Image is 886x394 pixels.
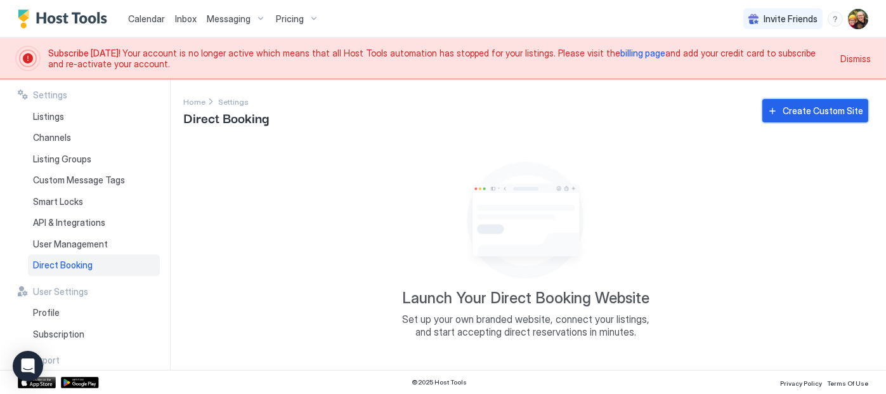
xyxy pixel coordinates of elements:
span: Profile [33,307,60,318]
div: Dismiss [840,52,871,65]
a: billing page [620,48,665,58]
a: Calendar [128,12,165,25]
span: Direct Booking [33,259,93,271]
div: Breadcrumb [183,95,205,108]
div: User profile [848,9,868,29]
span: Subscribe [DATE]! [48,48,122,58]
span: Settings [33,89,67,101]
span: Messaging [207,13,251,25]
a: Settings [218,95,249,108]
span: Listings [33,111,64,122]
a: Channels [28,127,160,148]
button: Create Custom Site [762,99,868,122]
a: Home [183,95,205,108]
span: Direct Booking [183,108,269,127]
div: Breadcrumb [218,95,249,108]
span: Export [33,355,60,366]
span: User Settings [33,286,88,298]
a: Custom Message Tags [28,169,160,191]
span: Listing Groups [33,154,91,165]
a: Inbox [175,12,197,25]
span: Channels [33,132,71,143]
a: Profile [28,302,160,324]
span: © 2025 Host Tools [412,378,467,386]
span: Launch Your Direct Booking Website [402,289,649,308]
a: Privacy Policy [780,376,822,389]
span: Your account is no longer active which means that all Host Tools automation has stopped for your ... [48,48,833,70]
span: Set up your own branded website, connect your listings, and start accepting direct reservations i... [399,313,653,338]
span: Calendar [128,13,165,24]
a: User Management [28,233,160,255]
span: Home [183,97,205,107]
a: Smart Locks [28,191,160,213]
a: Listing Groups [28,148,160,170]
span: Custom Message Tags [33,174,125,186]
a: App Store [18,377,56,388]
span: Settings [218,97,249,107]
div: menu [828,11,843,27]
span: Invite Friends [764,13,818,25]
span: Privacy Policy [780,379,822,387]
span: Terms Of Use [827,379,868,387]
div: Empty image [462,157,589,284]
div: Create Custom Site [783,104,863,117]
span: API & Integrations [33,217,105,228]
a: Host Tools Logo [18,10,113,29]
a: Direct Booking [28,254,160,276]
span: Pricing [276,13,304,25]
span: Subscription [33,329,84,340]
span: Inbox [175,13,197,24]
a: Subscription [28,324,160,345]
a: Listings [28,106,160,128]
span: Smart Locks [33,196,83,207]
a: Google Play Store [61,377,99,388]
div: Open Intercom Messenger [13,351,43,381]
a: API & Integrations [28,212,160,233]
span: User Management [33,239,108,250]
a: Terms Of Use [827,376,868,389]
